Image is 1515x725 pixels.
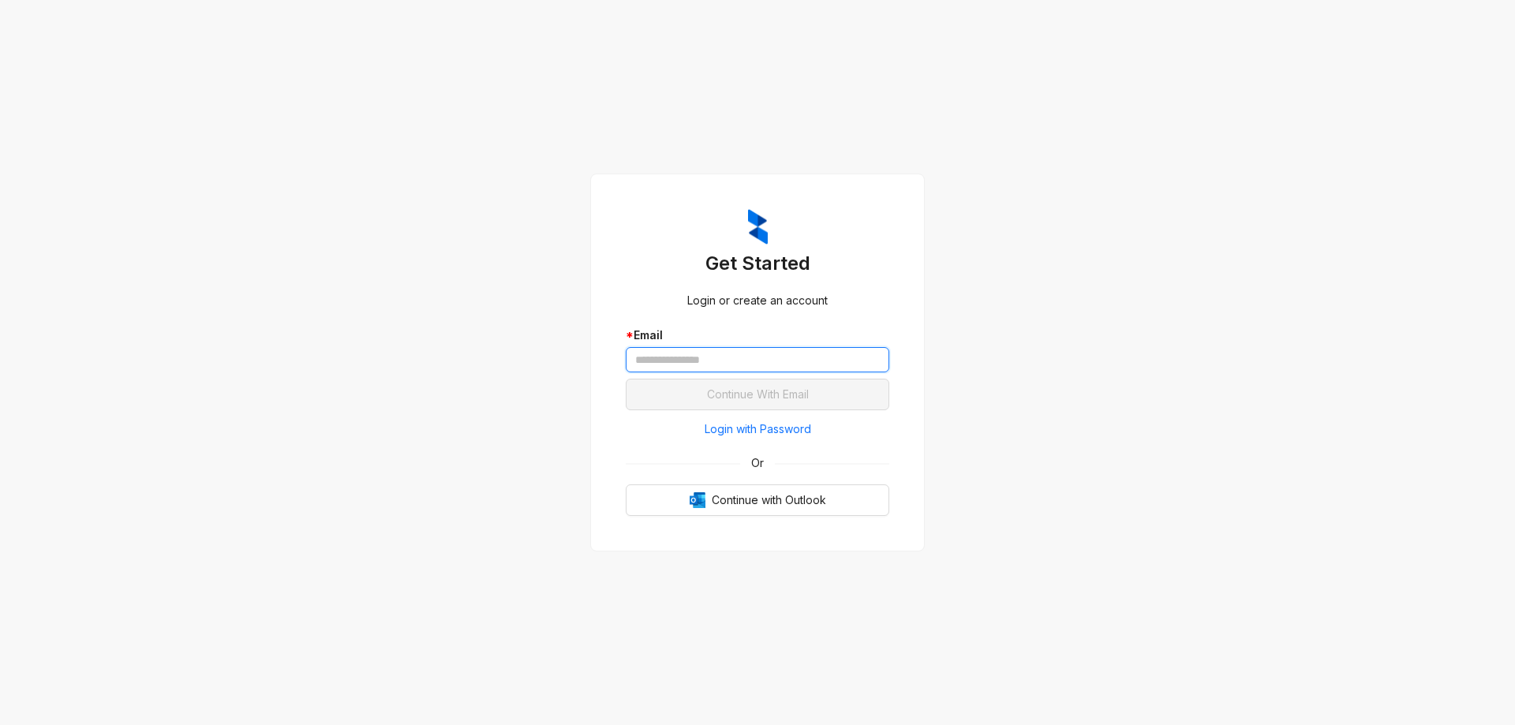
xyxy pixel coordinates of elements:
[748,209,768,245] img: ZumaIcon
[626,417,889,442] button: Login with Password
[626,484,889,516] button: OutlookContinue with Outlook
[626,251,889,276] h3: Get Started
[626,292,889,309] div: Login or create an account
[690,492,705,508] img: Outlook
[712,491,826,509] span: Continue with Outlook
[626,379,889,410] button: Continue With Email
[626,327,889,344] div: Email
[740,454,775,472] span: Or
[705,420,811,438] span: Login with Password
